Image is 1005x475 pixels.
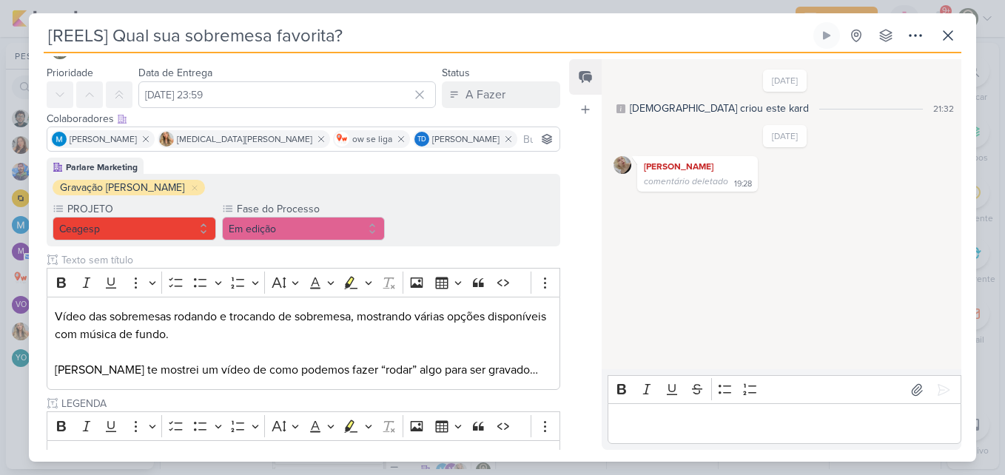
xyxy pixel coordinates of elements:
[608,375,961,404] div: Editor toolbar
[644,176,728,186] span: comentário deletado
[66,201,216,217] label: PROJETO
[47,411,560,440] div: Editor toolbar
[138,81,436,108] input: Select a date
[47,67,93,79] label: Prioridade
[442,67,470,79] label: Status
[640,159,755,174] div: [PERSON_NAME]
[235,201,386,217] label: Fase do Processo
[414,132,429,146] div: Thais de carvalho
[47,297,560,391] div: Editor editing area: main
[222,217,386,240] button: Em edição
[52,132,67,146] img: MARIANA MIRANDA
[159,132,174,146] img: Yasmin Yumi
[630,101,809,116] div: [DEMOGRAPHIC_DATA] criou este kard
[614,156,631,174] img: Sarah Violante
[70,132,137,146] span: [PERSON_NAME]
[66,161,138,174] div: Parlare Marketing
[47,268,560,297] div: Editor toolbar
[60,180,184,195] div: Gravação [PERSON_NAME]
[47,111,560,127] div: Colaboradores
[177,132,312,146] span: [MEDICAL_DATA][PERSON_NAME]
[53,217,216,240] button: Ceagesp
[417,136,426,144] p: Td
[44,22,810,49] input: Kard Sem Título
[58,396,560,411] input: Texto sem título
[465,86,505,104] div: A Fazer
[734,178,752,190] div: 19:28
[933,102,954,115] div: 21:32
[821,30,833,41] div: Ligar relógio
[335,132,349,146] img: ow se liga
[58,252,560,268] input: Texto sem título
[352,132,392,146] span: ow se liga
[442,81,560,108] button: A Fazer
[520,130,557,148] input: Buscar
[55,308,552,379] p: Vídeo das sobremesas rodando e trocando de sobremesa, mostrando várias opções disponíveis com mús...
[138,67,212,79] label: Data de Entrega
[608,403,961,444] div: Editor editing area: main
[432,132,500,146] span: [PERSON_NAME]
